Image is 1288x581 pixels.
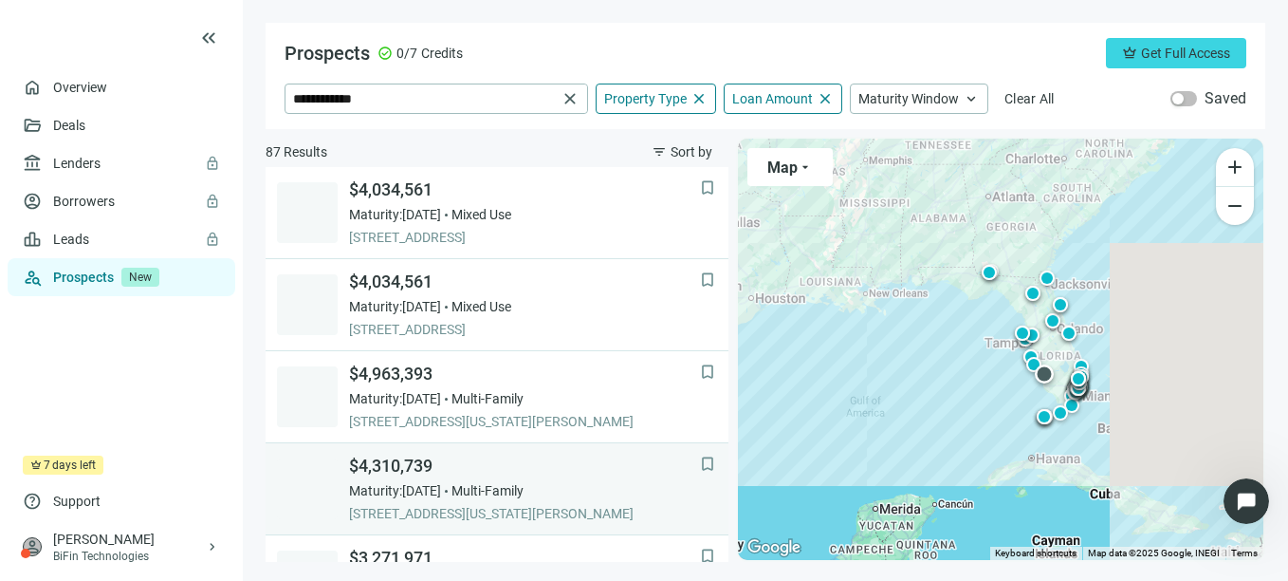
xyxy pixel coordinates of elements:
[698,547,717,566] button: bookmark
[349,271,700,293] span: $4,034,561
[1141,46,1230,61] span: Get Full Access
[205,232,220,247] span: lock
[743,535,805,560] a: Open this area in Google Maps (opens a new window)
[604,90,687,107] span: Property Type
[798,159,813,175] span: arrow_drop_down
[39,321,318,361] div: Need expert help closing your loan? Connect with our in-house brokers
[53,258,220,296] div: Prospects
[652,144,667,159] span: filter_list
[38,135,341,167] p: Hi there 👋
[266,167,728,259] a: bookmark$4,034,561Maturity:[DATE]Mixed Use[STREET_ADDRESS]
[451,205,511,224] span: Mixed Use
[349,363,700,385] span: $4,963,393
[349,297,441,316] span: Maturity: [DATE]
[23,492,42,511] span: help
[326,30,360,65] div: Close
[671,144,712,159] span: Sort by
[698,455,717,474] button: bookmark
[157,416,223,429] span: Messages
[858,90,959,107] span: Maturity Window
[285,42,370,65] span: Prospects
[963,90,980,107] span: keyboard_arrow_up
[121,268,159,287] span: New
[253,368,379,444] button: Help
[698,178,717,197] button: bookmark
[1004,91,1055,106] span: Clear All
[23,537,42,556] span: person
[38,167,341,199] p: How can we help?
[698,363,717,382] button: bookmark
[349,547,700,570] span: $3,271,971
[197,27,220,49] button: keyboard_double_arrow_left
[205,539,220,554] span: keyboard_arrow_right
[349,455,700,478] span: $4,310,739
[451,389,524,408] span: Multi-Family
[996,84,1063,114] button: Clear All
[396,44,417,63] span: 0/7
[349,481,441,500] span: Maturity: [DATE]
[1224,478,1269,524] iframe: Intercom live chat
[266,142,327,161] span: 87 Results
[1224,156,1246,178] span: add
[28,313,352,368] a: Need expert help closing your loan? Connect with our in-house brokers
[732,90,813,107] span: Loan Amount
[451,481,524,500] span: Multi-Family
[39,259,318,279] div: AI Agent and team can help
[349,320,700,339] span: [STREET_ADDRESS]
[995,547,1076,560] button: Keyboard shortcuts
[421,44,463,63] span: Credits
[52,456,96,475] span: days left
[349,504,700,523] span: [STREET_ADDRESS][US_STATE][PERSON_NAME]
[266,259,728,351] a: bookmark$4,034,561Maturity:[DATE]Mixed Use[STREET_ADDRESS]
[349,412,700,431] span: [STREET_ADDRESS][US_STATE][PERSON_NAME]
[1122,46,1137,61] span: crown
[44,456,50,475] span: 7
[53,258,220,296] a: ProspectsNew
[743,535,805,560] img: Google
[349,228,700,247] span: [STREET_ADDRESS]
[53,118,85,133] a: Deals
[266,351,728,443] a: bookmark$4,963,393Maturity:[DATE]Multi-Family[STREET_ADDRESS][US_STATE][PERSON_NAME]
[53,80,107,95] a: Overview
[817,90,834,107] span: close
[53,530,205,549] div: [PERSON_NAME]
[126,368,252,444] button: Messages
[205,156,220,171] span: lock
[451,297,511,316] span: Mixed Use
[39,239,318,259] div: Ask a question
[30,459,42,471] span: crown
[1224,195,1246,217] span: remove
[1231,548,1258,558] a: Terms (opens in new tab)
[53,549,205,564] div: BiFin Technologies
[38,36,129,66] img: logo
[266,443,728,535] a: bookmark$4,310,739Maturity:[DATE]Multi-Family[STREET_ADDRESS][US_STATE][PERSON_NAME]
[561,89,580,108] span: close
[349,178,700,201] span: $4,034,561
[635,137,728,167] button: filter_listSort by
[42,416,84,429] span: Home
[747,148,833,186] button: Maparrow_drop_down
[205,194,220,209] span: lock
[19,223,360,295] div: Ask a questionAI Agent and team can help
[1205,89,1246,108] label: Saved
[767,159,798,177] span: Map
[377,46,393,61] span: check_circle
[1088,548,1220,558] span: Map data ©2025 Google, INEGI
[690,90,708,107] span: close
[53,492,101,511] span: Support
[349,389,441,408] span: Maturity: [DATE]
[698,271,717,290] button: bookmark
[349,205,441,224] span: Maturity: [DATE]
[1106,38,1246,68] button: crownGet Full Access
[301,416,331,429] span: Help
